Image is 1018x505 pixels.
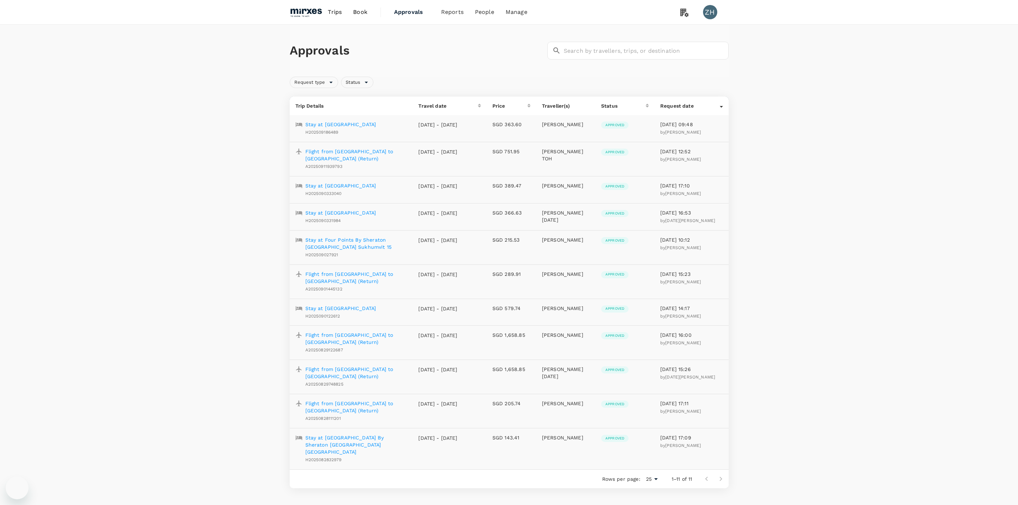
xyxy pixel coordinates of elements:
[492,236,531,243] p: SGD 215.53
[601,102,646,109] div: Status
[665,314,701,319] span: [PERSON_NAME]
[660,305,723,312] p: [DATE] 14:17
[418,182,458,190] p: [DATE] - [DATE]
[418,271,458,278] p: [DATE] - [DATE]
[660,434,723,441] p: [DATE] 17:09
[305,331,407,346] a: Flight from [GEOGRAPHIC_DATA] to [GEOGRAPHIC_DATA] (Return)
[660,191,701,196] span: by
[601,184,629,189] span: Approved
[290,4,322,20] img: Mirxes Holding Pte Ltd
[305,305,376,312] a: Stay at [GEOGRAPHIC_DATA]
[542,366,590,380] p: [PERSON_NAME][DATE]
[542,400,590,407] p: [PERSON_NAME]
[660,157,701,162] span: by
[601,211,629,216] span: Approved
[394,8,430,16] span: Approvals
[660,340,701,345] span: by
[305,182,376,189] a: Stay at [GEOGRAPHIC_DATA]
[660,218,715,223] span: by
[305,121,376,128] a: Stay at [GEOGRAPHIC_DATA]
[418,121,458,128] p: [DATE] - [DATE]
[305,347,343,352] span: A20250829122687
[665,245,701,250] span: [PERSON_NAME]
[492,400,531,407] p: SGD 205.74
[660,314,701,319] span: by
[660,182,723,189] p: [DATE] 17:10
[660,366,723,373] p: [DATE] 15:26
[660,236,723,243] p: [DATE] 10:12
[305,148,407,162] a: Flight from [GEOGRAPHIC_DATA] to [GEOGRAPHIC_DATA] (Return)
[353,8,367,16] span: Book
[305,218,341,223] span: H2025090331984
[305,400,407,414] p: Flight from [GEOGRAPHIC_DATA] to [GEOGRAPHIC_DATA] (Return)
[601,123,629,128] span: Approved
[6,476,29,499] iframe: Button to launch messaging window
[305,252,339,257] span: H202509027921
[305,164,342,169] span: A20250911939793
[305,270,407,285] a: Flight from [GEOGRAPHIC_DATA] to [GEOGRAPHIC_DATA] (Return)
[660,375,715,380] span: by
[492,102,527,109] div: Price
[328,8,342,16] span: Trips
[601,333,629,338] span: Approved
[305,191,342,196] span: H2025090333040
[305,366,407,380] a: Flight from [GEOGRAPHIC_DATA] to [GEOGRAPHIC_DATA] (Return)
[665,375,715,380] span: [DATE][PERSON_NAME]
[492,366,531,373] p: SGD 1,658.85
[492,434,531,441] p: SGD 143.41
[542,331,590,339] p: [PERSON_NAME]
[418,210,458,217] p: [DATE] - [DATE]
[305,434,407,455] a: Stay at [GEOGRAPHIC_DATA] By Sheraton [GEOGRAPHIC_DATA] [GEOGRAPHIC_DATA]
[665,130,701,135] span: [PERSON_NAME]
[660,270,723,278] p: [DATE] 15:23
[542,236,590,243] p: [PERSON_NAME]
[601,272,629,277] span: Approved
[492,270,531,278] p: SGD 289.91
[341,79,365,86] span: Status
[492,209,531,216] p: SGD 366.63
[341,77,373,88] div: Status
[418,305,458,312] p: [DATE] - [DATE]
[305,314,340,319] span: H2025090122612
[660,209,723,216] p: [DATE] 16:53
[305,130,339,135] span: H202509186489
[305,287,342,292] span: A20250901445132
[542,148,590,162] p: [PERSON_NAME] TOH
[542,121,590,128] p: [PERSON_NAME]
[418,237,458,244] p: [DATE] - [DATE]
[665,340,701,345] span: [PERSON_NAME]
[660,102,720,109] div: Request date
[542,182,590,189] p: [PERSON_NAME]
[660,148,723,155] p: [DATE] 12:52
[665,443,701,448] span: [PERSON_NAME]
[665,279,701,284] span: [PERSON_NAME]
[492,148,531,155] p: SGD 751.95
[305,209,376,216] p: Stay at [GEOGRAPHIC_DATA]
[660,121,723,128] p: [DATE] 09:48
[564,42,729,60] input: Search by travellers, trips, or destination
[492,182,531,189] p: SGD 389.47
[601,150,629,155] span: Approved
[492,305,531,312] p: SGD 579.74
[305,457,342,462] span: H2025082832979
[542,305,590,312] p: [PERSON_NAME]
[542,434,590,441] p: [PERSON_NAME]
[290,77,339,88] div: Request type
[295,102,407,109] p: Trip Details
[660,279,701,284] span: by
[601,367,629,372] span: Approved
[305,416,341,421] span: A20250828111201
[665,409,701,414] span: [PERSON_NAME]
[492,331,531,339] p: SGD 1,658.85
[703,5,717,19] div: ZH
[660,400,723,407] p: [DATE] 17:11
[665,218,715,223] span: [DATE][PERSON_NAME]
[418,102,478,109] div: Travel date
